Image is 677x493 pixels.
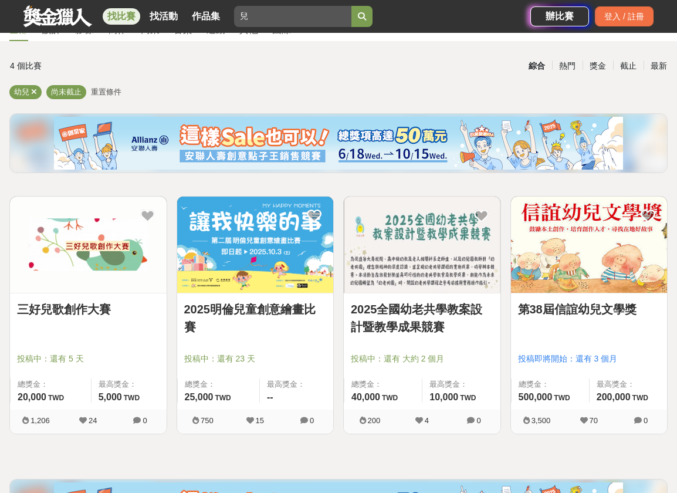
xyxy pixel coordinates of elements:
[184,300,327,336] a: 2025明倫兒童創意繪畫比賽
[185,379,252,390] span: 總獎金：
[613,56,644,76] div: 截止
[17,300,160,318] a: 三好兒歌創作大賽
[10,197,167,293] a: Cover Image
[511,197,668,293] a: Cover Image
[187,8,225,25] a: 作品集
[267,392,273,402] span: --
[17,353,160,365] span: 投稿中：還有 5 天
[215,394,231,402] span: TWD
[234,6,351,27] input: 2025「洗手新日常：全民 ALL IN」洗手歌全台徵選
[597,379,660,390] span: 最高獎金：
[368,416,381,425] span: 200
[103,8,140,25] a: 找比賽
[184,353,327,365] span: 投稿中：還有 23 天
[344,197,500,293] a: Cover Image
[145,8,182,25] a: 找活動
[344,197,500,293] img: Cover Image
[351,392,380,402] span: 40,000
[425,416,429,425] span: 4
[54,117,623,170] img: cf4fb443-4ad2-4338-9fa3-b46b0bf5d316.png
[48,394,64,402] span: TWD
[519,379,582,390] span: 總獎金：
[530,6,589,26] a: 辦比賽
[18,392,46,402] span: 20,000
[185,392,214,402] span: 25,000
[91,87,121,96] span: 重置條件
[124,394,140,402] span: TWD
[10,197,167,293] img: Cover Image
[429,392,458,402] span: 10,000
[511,197,668,293] img: Cover Image
[429,379,493,390] span: 最高獎金：
[382,394,398,402] span: TWD
[518,353,661,365] span: 投稿即將開始：還有 3 個月
[522,56,552,76] div: 綜合
[351,300,493,336] a: 2025全國幼老共學教案設計暨教學成果競賽
[267,379,326,390] span: 最高獎金：
[201,416,214,425] span: 750
[18,379,84,390] span: 總獎金：
[583,56,613,76] div: 獎金
[595,6,654,26] div: 登入 / 註冊
[51,87,82,96] span: 尚未截止
[644,416,648,425] span: 0
[14,87,29,96] span: 幼兒
[177,197,334,293] img: Cover Image
[554,394,570,402] span: TWD
[597,392,631,402] span: 200,000
[460,394,476,402] span: TWD
[518,300,661,318] a: 第38屆信誼幼兒文學獎
[177,197,334,293] a: Cover Image
[351,353,493,365] span: 投稿中：還有 大約 2 個月
[519,392,553,402] span: 500,000
[644,56,674,76] div: 最新
[590,416,598,425] span: 70
[31,416,50,425] span: 1,206
[351,379,415,390] span: 總獎金：
[632,394,648,402] span: TWD
[310,416,314,425] span: 0
[10,56,228,76] div: 4 個比賽
[99,379,160,390] span: 最高獎金：
[143,416,147,425] span: 0
[256,416,264,425] span: 15
[476,416,480,425] span: 0
[532,416,551,425] span: 3,500
[89,416,97,425] span: 24
[99,392,122,402] span: 5,000
[552,56,583,76] div: 熱門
